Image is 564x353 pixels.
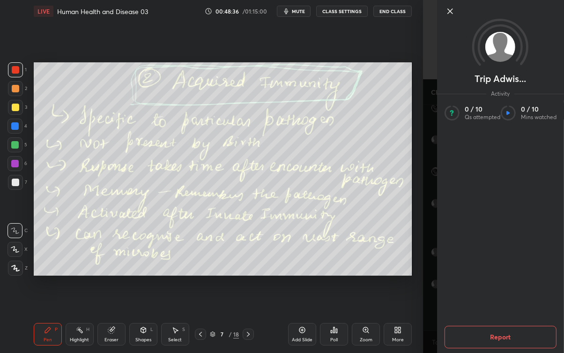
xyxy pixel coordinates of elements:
span: mute [292,8,305,15]
p: Trip Adwis... [475,75,526,83]
div: 7 [8,175,27,190]
div: X [7,242,28,257]
div: H [86,327,89,332]
div: More [392,338,404,342]
button: Report [445,326,557,348]
div: P [55,327,58,332]
div: Add Slide [292,338,312,342]
div: 3 [8,100,27,115]
div: 2 [8,81,27,96]
h4: Human Health and Disease 03 [57,7,148,16]
div: Z [8,261,28,276]
div: Select [168,338,182,342]
div: 6 [7,156,27,171]
p: 0 / 10 [521,105,557,113]
div: 7 [217,331,227,337]
div: 1 [8,62,27,77]
p: 0 / 10 [465,105,500,113]
div: Highlight [70,338,89,342]
div: L [150,327,153,332]
div: 5 [7,137,27,152]
p: Qs attempted [465,113,500,121]
div: S [182,327,185,332]
div: Pen [44,338,52,342]
button: CLASS SETTINGS [316,6,368,17]
div: LIVE [34,6,53,17]
div: / [229,331,231,337]
p: Mins watched [521,113,557,121]
div: Shapes [135,338,151,342]
div: Poll [330,338,338,342]
div: 18 [233,330,239,338]
button: mute [277,6,311,17]
button: End Class [373,6,412,17]
div: C [7,223,28,238]
img: default.png [485,32,515,62]
span: Activity [486,90,514,98]
div: 4 [7,119,27,134]
div: Eraser [104,338,119,342]
div: Zoom [360,338,372,342]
